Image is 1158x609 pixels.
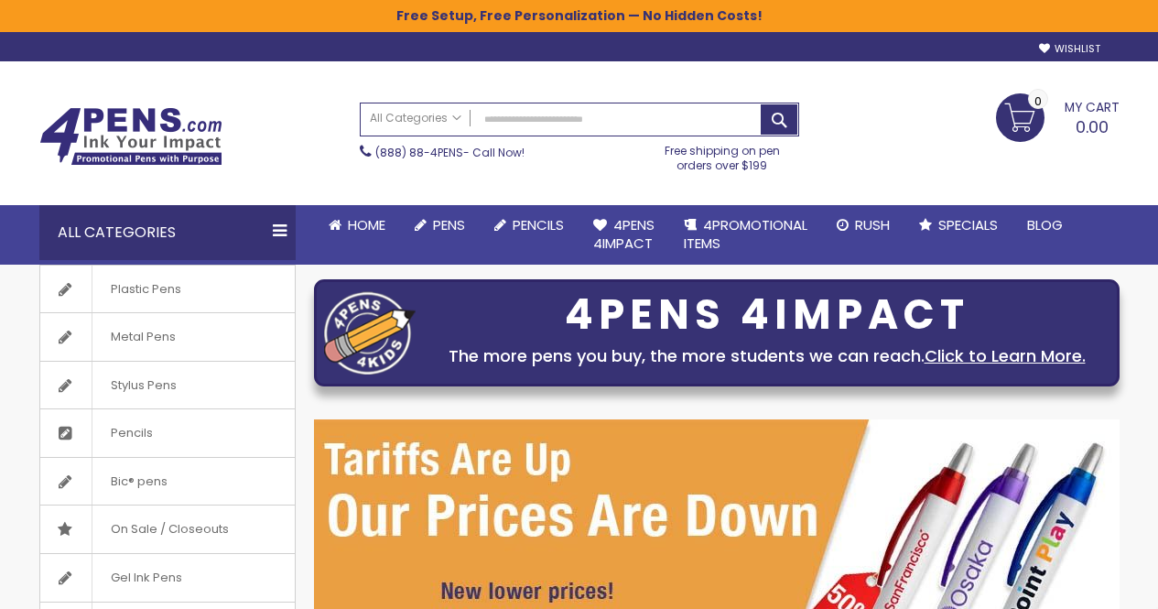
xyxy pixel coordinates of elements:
[348,215,385,234] span: Home
[684,215,807,253] span: 4PROMOTIONAL ITEMS
[92,266,200,313] span: Plastic Pens
[822,205,904,245] a: Rush
[1076,115,1109,138] span: 0.00
[579,205,669,265] a: 4Pens4impact
[925,344,1086,367] a: Click to Learn More.
[904,205,1012,245] a: Specials
[370,111,461,125] span: All Categories
[314,205,400,245] a: Home
[513,215,564,234] span: Pencils
[92,554,200,602] span: Gel Ink Pens
[92,506,247,553] span: On Sale / Closeouts
[92,313,194,361] span: Metal Pens
[324,291,416,375] img: four_pen_logo.png
[425,296,1109,334] div: 4PENS 4IMPACT
[39,205,296,260] div: All Categories
[375,145,463,160] a: (888) 88-4PENS
[1039,42,1100,56] a: Wishlist
[361,103,471,134] a: All Categories
[375,145,525,160] span: - Call Now!
[645,136,799,173] div: Free shipping on pen orders over $199
[938,215,998,234] span: Specials
[40,506,295,553] a: On Sale / Closeouts
[480,205,579,245] a: Pencils
[425,343,1109,369] div: The more pens you buy, the more students we can reach.
[40,458,295,506] a: Bic® pens
[39,107,222,166] img: 4Pens Custom Pens and Promotional Products
[1012,205,1077,245] a: Blog
[92,458,186,506] span: Bic® pens
[92,362,195,409] span: Stylus Pens
[40,409,295,457] a: Pencils
[1027,215,1063,234] span: Blog
[400,205,480,245] a: Pens
[996,93,1120,139] a: 0.00 0
[40,313,295,361] a: Metal Pens
[1034,92,1042,110] span: 0
[593,215,655,253] span: 4Pens 4impact
[40,362,295,409] a: Stylus Pens
[433,215,465,234] span: Pens
[40,266,295,313] a: Plastic Pens
[92,409,171,457] span: Pencils
[669,205,822,265] a: 4PROMOTIONALITEMS
[855,215,890,234] span: Rush
[40,554,295,602] a: Gel Ink Pens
